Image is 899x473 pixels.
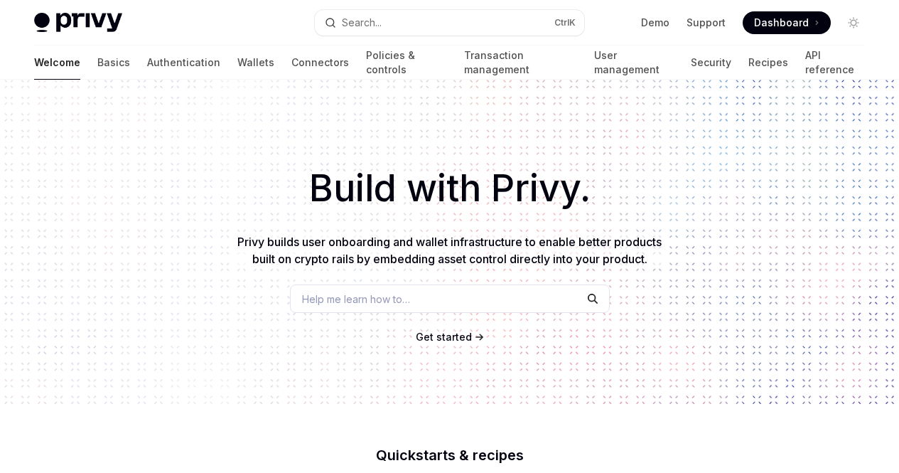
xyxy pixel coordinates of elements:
a: Get started [416,330,472,344]
button: Search...CtrlK [315,10,584,36]
a: Policies & controls [366,46,447,80]
a: Authentication [147,46,220,80]
img: light logo [34,13,122,33]
a: Wallets [237,46,274,80]
button: Toggle dark mode [842,11,865,34]
a: Dashboard [743,11,831,34]
a: Security [691,46,731,80]
span: Help me learn how to… [302,292,410,307]
a: Welcome [34,46,80,80]
a: Transaction management [464,46,576,80]
a: Connectors [291,46,349,80]
span: Ctrl K [554,17,576,28]
a: Basics [97,46,130,80]
a: Demo [641,16,669,30]
span: Get started [416,331,472,343]
span: Privy builds user onboarding and wallet infrastructure to enable better products built on crypto ... [237,235,662,266]
h2: Quickstarts & recipes [200,448,700,462]
a: Recipes [748,46,788,80]
div: Search... [342,14,382,31]
a: User management [594,46,674,80]
h1: Build with Privy. [23,161,876,216]
span: Dashboard [754,16,809,30]
a: API reference [805,46,865,80]
a: Support [687,16,726,30]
